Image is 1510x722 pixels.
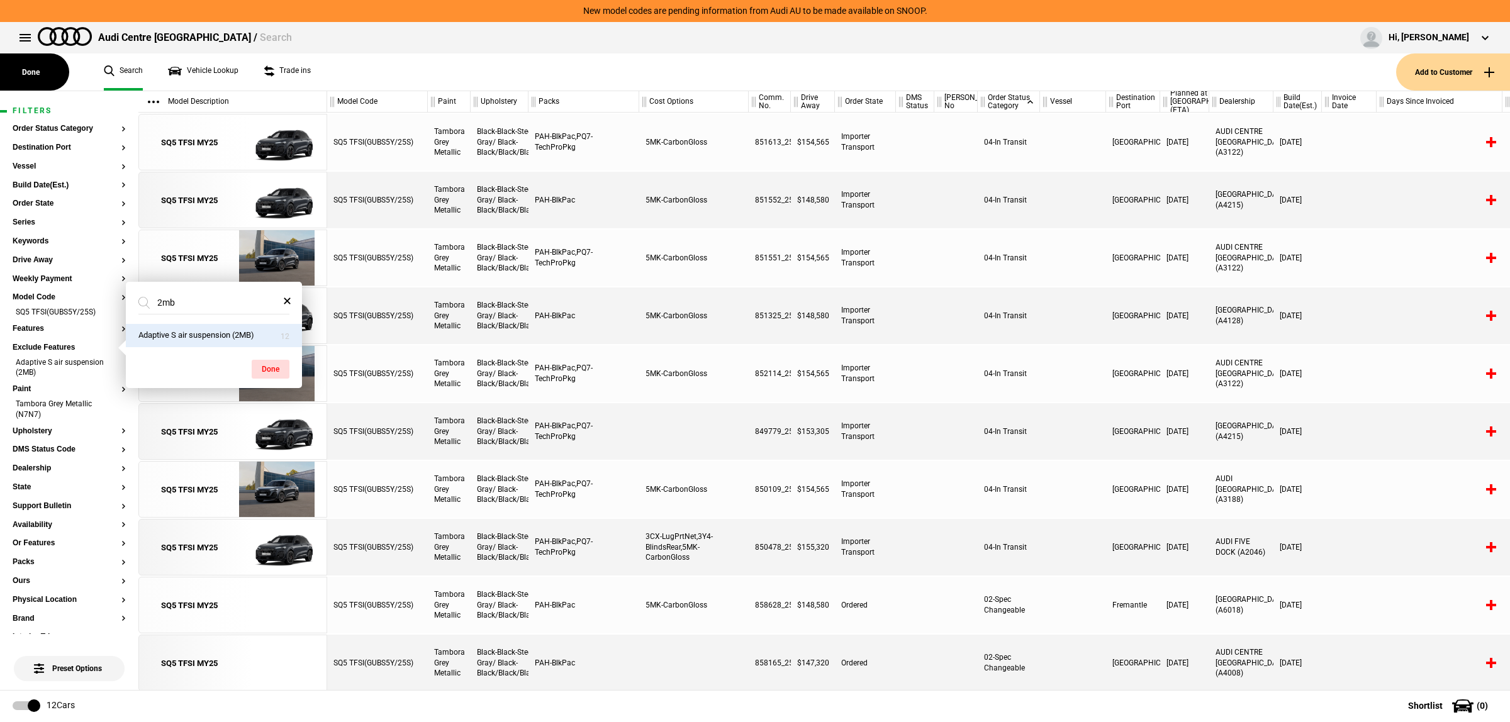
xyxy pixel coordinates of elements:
div: SQ5 TFSI MY25 [161,600,218,611]
button: Paint [13,385,126,394]
div: 04-In Transit [978,114,1040,170]
div: SQ5 TFSI(GUBS5Y/25S) [327,461,428,518]
div: PAH-BlkPac,PQ7-TechProPkg [528,461,639,518]
section: Ours [13,577,126,596]
button: Or Features [13,539,126,548]
div: $147,320 [791,635,835,691]
div: SQ5 TFSI MY25 [161,484,218,496]
button: Brand [13,614,126,623]
div: Upholstery [471,91,528,113]
img: Audi_GUBS5Y_25S_GX_N7N7_PAH_WA2_6FJ_PQ7_PYH_PWO_53D_Y4T_(Nadin:_53D_6FJ_C56_PAH_PQ7_PWO_PYH_WA2_Y... [233,404,320,460]
div: Build Date(Est.) [1273,91,1321,113]
div: [PERSON_NAME] No [934,91,977,113]
div: 04-In Transit [978,519,1040,575]
div: PAH-BlkPac,PQ7-TechProPkg [528,230,639,286]
section: Order Status Category [13,125,126,143]
div: Importer Transport [835,172,896,228]
section: Physical Location [13,596,126,614]
div: AUDI CENTRE [GEOGRAPHIC_DATA] (A3122) [1209,345,1273,402]
div: Tambora Grey Metallic [428,114,471,170]
div: Hi, [PERSON_NAME] [1389,31,1469,44]
div: Black-Black-Steel Gray/ Black-Black/Black/Black [471,519,528,575]
span: ( 0 ) [1477,701,1488,710]
div: [DATE] [1273,403,1322,460]
div: 12 Cars [47,699,75,712]
div: PAH-BlkPac [528,172,639,228]
div: $154,565 [791,230,835,286]
div: [GEOGRAPHIC_DATA] [1106,230,1160,286]
div: $155,320 [791,519,835,575]
div: 02-Spec Changeable [978,577,1040,633]
a: Vehicle Lookup [168,53,238,91]
div: 850478_25 [749,519,791,575]
section: Or Features [13,539,126,558]
span: Preset Options [36,648,102,673]
div: 5MK-CarbonGloss [639,230,749,286]
input: Search [138,291,274,314]
div: Black-Black-Steel Gray/ Black-Black/Black/Black [471,230,528,286]
div: PAH-BlkPac [528,577,639,633]
button: Physical Location [13,596,126,604]
div: Black-Black-Steel Gray/ Black-Black/Black/Black [471,114,528,170]
button: Weekly Payment [13,275,126,284]
div: Tambora Grey Metallic [428,461,471,518]
section: Upholstery [13,427,126,446]
div: 04-In Transit [978,345,1040,402]
div: Importer Transport [835,403,896,460]
div: SQ5 TFSI(GUBS5Y/25S) [327,577,428,633]
section: Vessel [13,162,126,181]
div: Importer Transport [835,461,896,518]
div: [DATE] [1160,519,1209,575]
section: Exclude FeaturesAdaptive S air suspension (2MB) [13,343,126,385]
button: Series [13,218,126,227]
div: PAH-BlkPac [528,635,639,691]
div: 851325_25 [749,287,791,344]
div: 5MK-CarbonGloss [639,345,749,402]
div: Order State [835,91,895,113]
div: 04-In Transit [978,461,1040,518]
div: $153,305 [791,403,835,460]
div: [DATE] [1160,345,1209,402]
div: 5MK-CarbonGloss [639,577,749,633]
div: SQ5 TFSI(GUBS5Y/25S) [327,230,428,286]
section: Availability [13,521,126,540]
a: SQ5 TFSI MY25 [145,230,233,287]
div: SQ5 TFSI MY25 [161,658,218,669]
div: Black-Black-Steel Gray/ Black-Black/Black/Black [471,403,528,460]
span: Shortlist [1408,701,1443,710]
div: 04-In Transit [978,172,1040,228]
button: Packs [13,558,126,567]
div: SQ5 TFSI(GUBS5Y/25S) [327,287,428,344]
div: Ordered [835,635,896,691]
section: Brand [13,614,126,633]
div: 851613_25 [749,114,791,170]
div: Days Since Invoiced [1377,91,1502,113]
section: PaintTambora Grey Metallic (N7N7) [13,385,126,426]
div: 04-In Transit [978,287,1040,344]
div: Vessel [1040,91,1105,113]
div: [GEOGRAPHIC_DATA] (A4215) [1209,172,1273,228]
div: 5MK-CarbonGloss [639,461,749,518]
div: SQ5 TFSI(GUBS5Y/25S) [327,519,428,575]
div: [GEOGRAPHIC_DATA] [1106,635,1160,691]
div: AUDI CENTRE [GEOGRAPHIC_DATA] (A3122) [1209,114,1273,170]
div: [DATE] [1160,230,1209,286]
div: $154,565 [791,461,835,518]
div: [GEOGRAPHIC_DATA] [1106,461,1160,518]
section: Packs [13,558,126,577]
button: Shortlist(0) [1389,690,1510,721]
button: Features [13,325,126,333]
div: 851551_25 [749,230,791,286]
div: [DATE] [1160,577,1209,633]
img: Audi_GUBS5Y_25S_GX_N7N7_PAH_5MK_WA2_6FJ_PQ7_53A_PYH_PWO_Y4T_(Nadin:_53A_5MK_6FJ_C56_PAH_PQ7_PWO_P... [233,462,320,518]
div: 04-In Transit [978,230,1040,286]
div: 852114_25 [749,345,791,402]
section: Features [13,325,126,343]
div: [GEOGRAPHIC_DATA] (A6018) [1209,577,1273,633]
li: Tambora Grey Metallic (N7N7) [13,399,126,422]
section: Model CodeSQ5 TFSI(GUBS5Y/25S) [13,293,126,325]
div: 3CX-LugPrtNet,3Y4-BlindsRear,5MK-CarbonGloss [639,519,749,575]
section: Support Bulletin [13,502,126,521]
button: Order State [13,199,126,208]
a: SQ5 TFSI MY25 [145,635,233,692]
